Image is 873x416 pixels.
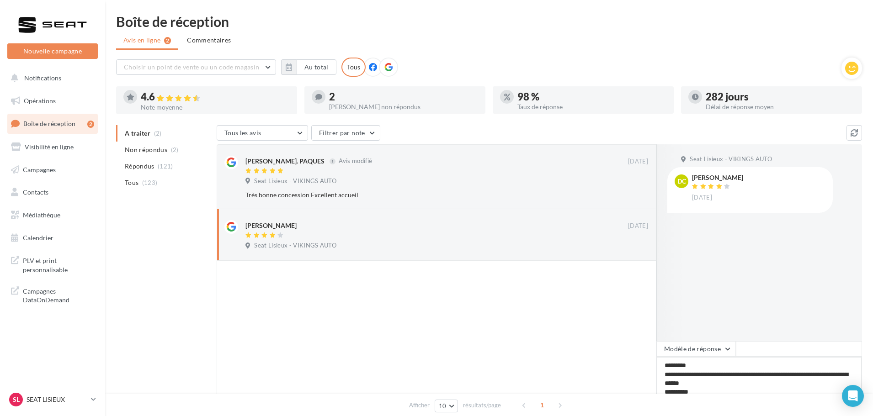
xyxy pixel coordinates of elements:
[329,104,478,110] div: [PERSON_NAME] non répondus
[706,104,855,110] div: Délai de réponse moyen
[281,59,336,75] button: Au total
[690,155,772,163] span: Seat Lisieux - VIKINGS AUTO
[692,194,712,202] span: [DATE]
[409,401,430,410] span: Afficher
[116,59,276,75] button: Choisir un point de vente ou un code magasin
[224,129,261,137] span: Tous les avis
[5,183,100,202] a: Contacts
[297,59,336,75] button: Au total
[254,242,336,250] span: Seat Lisieux - VIKINGS AUTO
[125,178,138,187] span: Tous
[439,402,447,410] span: 10
[463,401,501,410] span: résultats/page
[5,114,100,133] a: Boîte de réception2
[158,163,173,170] span: (121)
[706,92,855,102] div: 282 jours
[141,104,290,111] div: Note moyenne
[24,97,56,105] span: Opérations
[842,385,864,407] div: Open Intercom Messenger
[23,254,94,274] span: PLV et print personnalisable
[245,157,325,166] div: [PERSON_NAME]. PAQUES
[27,395,87,404] p: SEAT LISIEUX
[5,137,100,157] a: Visibilité en ligne
[23,211,60,219] span: Médiathèque
[217,125,308,141] button: Tous les avis
[628,158,648,166] span: [DATE]
[5,205,100,225] a: Médiathèque
[23,165,56,173] span: Campagnes
[341,58,366,77] div: Tous
[125,162,154,171] span: Répondus
[5,160,100,179] a: Campagnes
[5,228,100,247] a: Calendrier
[254,177,336,185] span: Seat Lisieux - VIKINGS AUTO
[677,177,686,186] span: DC
[141,92,290,102] div: 4.6
[5,251,100,278] a: PLV et print personnalisable
[435,400,458,412] button: 10
[87,121,94,128] div: 2
[535,398,549,412] span: 1
[25,143,74,151] span: Visibilité en ligne
[7,391,98,408] a: SL SEAT LISIEUX
[187,36,231,45] span: Commentaires
[517,92,666,102] div: 98 %
[124,63,259,71] span: Choisir un point de vente ou un code magasin
[125,145,167,154] span: Non répondus
[5,68,96,88] button: Notifications
[13,395,20,404] span: SL
[5,91,100,111] a: Opérations
[339,158,372,165] span: Avis modifié
[116,15,862,28] div: Boîte de réception
[329,92,478,102] div: 2
[656,341,736,357] button: Modèle de réponse
[24,74,61,82] span: Notifications
[245,190,589,200] div: Très bonne concession Excellent accueil
[5,281,100,308] a: Campagnes DataOnDemand
[628,222,648,230] span: [DATE]
[23,285,94,305] span: Campagnes DataOnDemand
[23,234,53,242] span: Calendrier
[142,179,158,186] span: (123)
[7,43,98,59] button: Nouvelle campagne
[245,221,297,230] div: [PERSON_NAME]
[23,120,75,127] span: Boîte de réception
[23,188,48,196] span: Contacts
[171,146,179,153] span: (2)
[517,104,666,110] div: Taux de réponse
[692,174,743,181] div: [PERSON_NAME]
[311,125,380,141] button: Filtrer par note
